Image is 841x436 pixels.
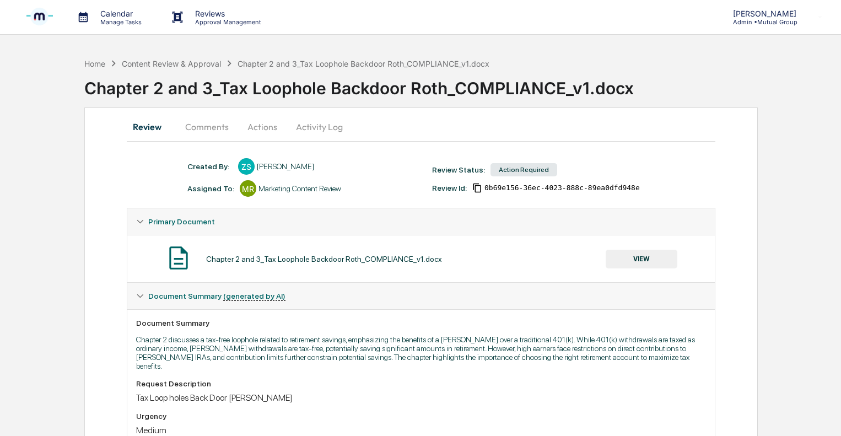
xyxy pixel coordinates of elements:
[84,59,105,68] div: Home
[238,114,287,140] button: Actions
[84,69,841,98] div: Chapter 2 and 3_Tax Loophole Backdoor Roth_COMPLIANCE_v1.docx
[136,392,706,403] div: Tax Loop holes Back Door [PERSON_NAME]
[136,412,706,421] div: Urgency
[187,184,234,193] div: Assigned To:
[238,158,255,175] div: ZS
[206,255,442,263] div: Chapter 2 and 3_Tax Loophole Backdoor Roth_COMPLIANCE_v1.docx
[127,283,715,309] div: Document Summary (generated by AI)
[136,319,706,327] div: Document Summary
[484,184,640,192] span: 0b69e156-36ec-4023-888c-89ea0dfd948e
[240,180,256,197] div: MR
[91,9,147,18] p: Calendar
[127,114,176,140] button: Review
[432,184,467,192] div: Review Id:
[148,217,215,226] span: Primary Document
[724,18,802,26] p: Admin • Mutual Group
[127,114,715,140] div: secondary tabs example
[136,335,706,370] p: Chapter 2 discusses a tax-free loophole related to retirement savings, emphasizing the benefits o...
[165,244,192,272] img: Document Icon
[223,292,285,301] u: (generated by AI)
[806,400,835,429] iframe: Open customer support
[238,59,489,68] div: Chapter 2 and 3_Tax Loophole Backdoor Roth_COMPLIANCE_v1.docx
[186,9,267,18] p: Reviews
[176,114,238,140] button: Comments
[148,292,285,300] span: Document Summary
[724,9,802,18] p: [PERSON_NAME]
[472,183,482,193] span: Copy Id
[127,235,715,282] div: Primary Document
[122,59,221,68] div: Content Review & Approval
[136,425,706,435] div: Medium
[606,250,677,268] button: VIEW
[287,114,352,140] button: Activity Log
[91,18,147,26] p: Manage Tasks
[258,184,341,193] div: Marketing Content Review
[127,208,715,235] div: Primary Document
[136,379,706,388] div: Request Description
[186,18,267,26] p: Approval Management
[187,162,233,171] div: Created By: ‎ ‎
[26,2,53,32] img: logo
[490,163,557,176] div: Action Required
[432,165,485,174] div: Review Status:
[257,162,314,171] div: [PERSON_NAME]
